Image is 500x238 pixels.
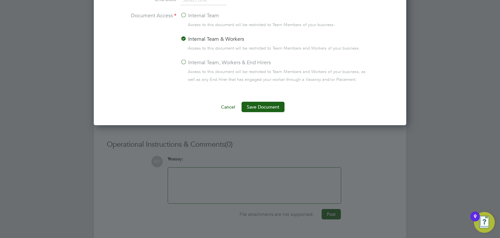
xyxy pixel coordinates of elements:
button: Open Resource Center, 9 new notifications [474,212,495,233]
label: Internal Team, Workers & End Hirers [180,59,271,67]
label: Internal Team & Workers [180,35,244,43]
button: Save Document [242,102,285,112]
label: Document Access [128,12,176,89]
div: 9 [474,216,477,225]
span: Access to this document will be restricted to Team Members of your business. [188,21,335,29]
span: Access to this document will be restricted to Team Members and Workers of your business, as well ... [188,68,372,83]
button: Cancel [216,102,240,112]
label: Internal Team [180,12,219,20]
span: Access to this document will be restricted to Team Members and Workers of your business. [188,44,360,52]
